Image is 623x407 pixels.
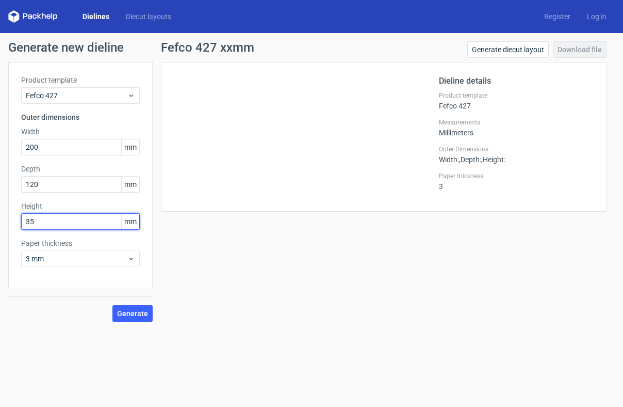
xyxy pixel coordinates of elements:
a: Generate diecut layout [467,41,549,58]
h1: Generate new dieline [8,41,615,54]
label: Paper thickness [439,172,594,180]
button: Generate [112,305,153,322]
span: mm [121,214,139,229]
span: Generate [117,310,148,317]
label: Paper thickness [21,238,140,248]
label: Depth [21,164,140,174]
label: Outer Dimensions [439,145,594,153]
span: Width : [439,155,459,164]
span: , Depth : [459,155,481,164]
a: Diecut layouts [118,11,179,22]
label: Height [21,201,140,211]
h3: Outer dimensions [21,112,140,122]
span: mm [121,177,139,192]
a: Register [536,11,579,22]
h1: Fefco 427 xxmm [161,41,254,54]
span: , Height : [481,155,505,164]
span: Fefco 427 [26,90,127,101]
a: Log in [579,11,615,22]
div: Fefco 427 [439,91,594,110]
a: Dielines [74,11,118,22]
label: Product template [439,91,594,100]
label: Product template [21,75,140,85]
span: 3 mm [26,254,127,264]
div: 3 [439,172,594,191]
label: Width [21,127,140,137]
span: mm [121,139,139,155]
h2: Dieline details [439,75,594,87]
label: Measurements [439,118,594,127]
div: Millimeters [439,118,594,137]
